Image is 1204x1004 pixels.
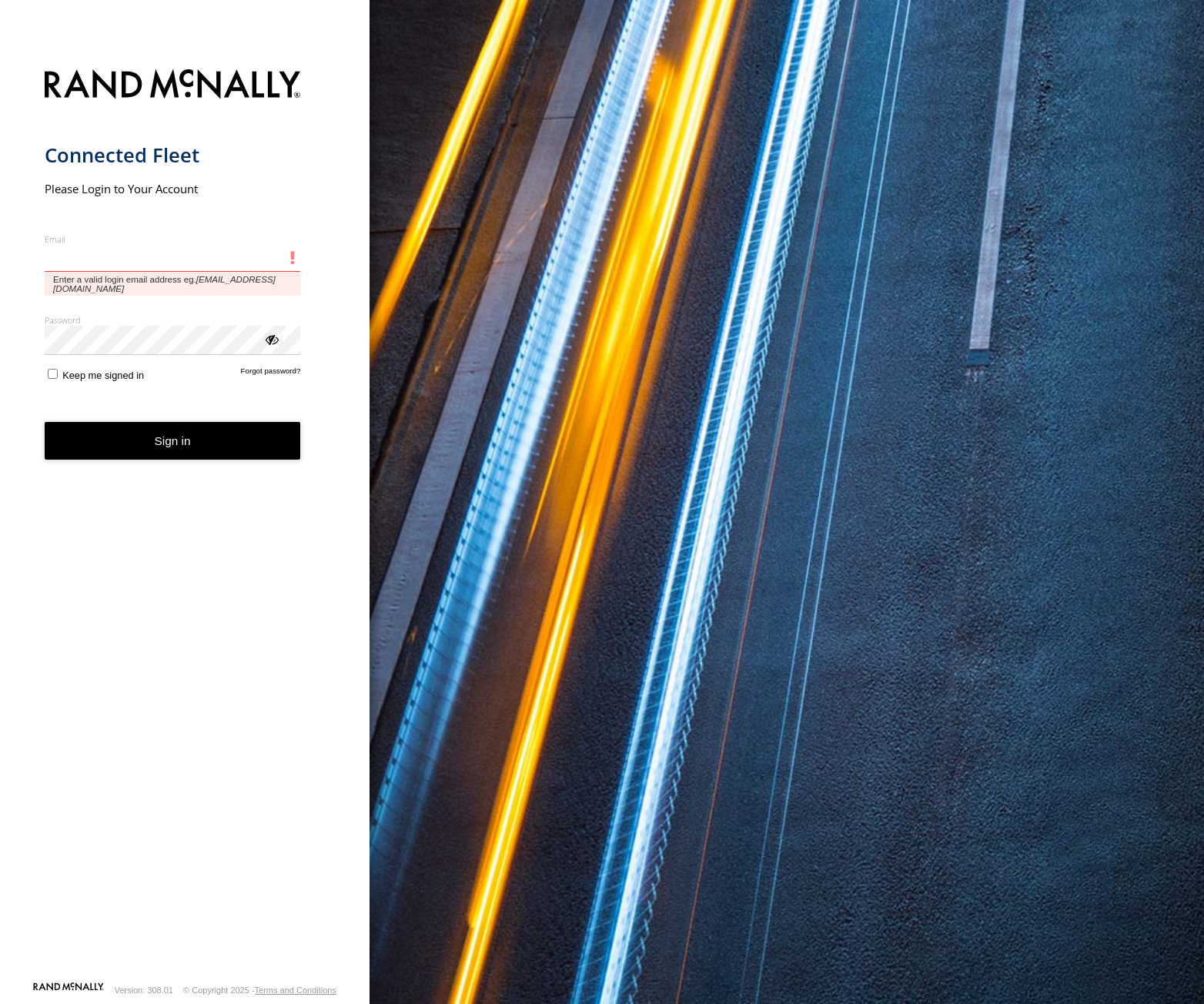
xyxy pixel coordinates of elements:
[53,275,276,293] em: [EMAIL_ADDRESS][DOMAIN_NAME]
[45,60,326,981] form: main
[62,370,144,381] span: Keep me signed in
[45,314,301,326] label: Password
[45,66,301,105] img: Rand McNally
[45,272,301,296] span: Enter a valid login email address eg.
[241,366,301,381] a: Forgot password?
[45,181,301,196] h2: Please Login to Your Account
[45,422,301,460] button: Sign in
[48,369,58,379] input: Keep me signed in
[45,142,301,168] h1: Connected Fleet
[45,233,301,245] label: Email
[183,986,336,995] div: © Copyright 2025 -
[263,331,279,346] div: ViewPassword
[115,986,173,995] div: Version: 308.01
[255,986,336,995] a: Terms and Conditions
[33,982,104,998] a: Visit our Website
